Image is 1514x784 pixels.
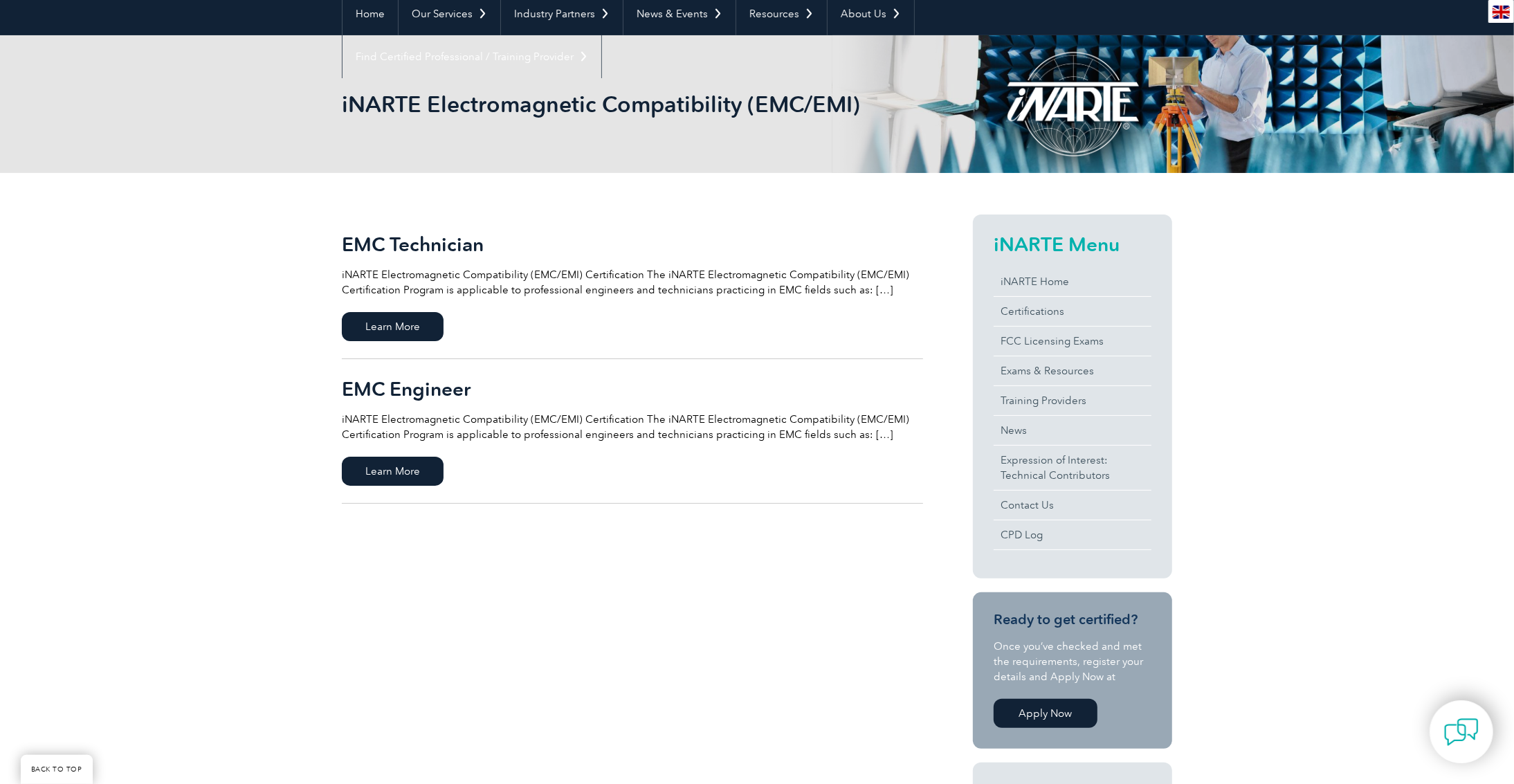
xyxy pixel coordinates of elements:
h3: Ready to get certified? [994,611,1151,628]
a: Expression of Interest:Technical Contributors [994,446,1151,490]
span: Learn More [342,457,444,486]
a: FCC Licensing Exams [994,327,1151,356]
h2: EMC Technician [342,233,923,255]
h2: EMC Engineer [342,378,923,400]
img: en [1493,6,1510,19]
span: Learn More [342,312,444,341]
a: BACK TO TOP [21,755,93,784]
a: Training Providers [994,386,1151,415]
a: Find Certified Professional / Training Provider [343,35,601,78]
a: Apply Now [994,699,1097,728]
a: iNARTE Home [994,267,1151,296]
a: EMC Technician iNARTE Electromagnetic Compatibility (EMC/EMI) Certification The iNARTE Electromag... [342,215,923,359]
img: contact-chat.png [1444,715,1479,749]
p: iNARTE Electromagnetic Compatibility (EMC/EMI) Certification The iNARTE Electromagnetic Compatibi... [342,412,923,442]
p: Once you’ve checked and met the requirements, register your details and Apply Now at [994,639,1151,684]
a: Certifications [994,297,1151,326]
h2: iNARTE Menu [994,233,1151,255]
a: CPD Log [994,520,1151,549]
a: EMC Engineer iNARTE Electromagnetic Compatibility (EMC/EMI) Certification The iNARTE Electromagne... [342,359,923,504]
a: Contact Us [994,491,1151,520]
a: Exams & Resources [994,356,1151,385]
h1: iNARTE Electromagnetic Compatibility (EMC/EMI) [342,91,873,118]
a: News [994,416,1151,445]
p: iNARTE Electromagnetic Compatibility (EMC/EMI) Certification The iNARTE Electromagnetic Compatibi... [342,267,923,298]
